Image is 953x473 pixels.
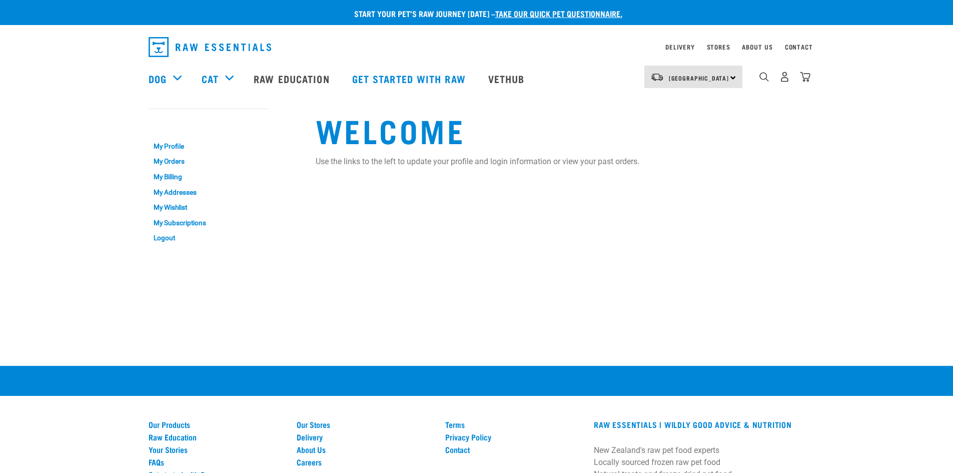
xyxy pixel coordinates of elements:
img: user.png [779,72,790,82]
a: Raw Education [244,59,342,99]
img: home-icon@2x.png [800,72,810,82]
a: Raw Education [149,432,285,441]
a: Cat [202,71,219,86]
a: Delivery [665,45,694,49]
a: About Us [742,45,772,49]
span: [GEOGRAPHIC_DATA] [669,76,729,80]
a: Get started with Raw [342,59,478,99]
img: Raw Essentials Logo [149,37,271,57]
a: Terms [445,420,582,429]
a: take our quick pet questionnaire. [495,11,622,16]
a: My Account [149,119,197,123]
a: Privacy Policy [445,432,582,441]
a: Vethub [478,59,537,99]
a: My Profile [149,139,269,154]
a: Careers [297,457,433,466]
h3: RAW ESSENTIALS | Wildly Good Advice & Nutrition [594,420,804,429]
a: About Us [297,445,433,454]
a: My Addresses [149,185,269,200]
nav: dropdown navigation [141,33,813,61]
a: Your Stories [149,445,285,454]
a: Logout [149,230,269,246]
h1: Welcome [316,112,805,148]
a: Contact [785,45,813,49]
a: FAQs [149,457,285,466]
a: My Orders [149,154,269,170]
a: Stores [707,45,730,49]
a: My Wishlist [149,200,269,215]
p: Use the links to the left to update your profile and login information or view your past orders. [316,156,805,168]
img: van-moving.png [650,73,664,82]
a: Dog [149,71,167,86]
a: Our Products [149,420,285,429]
a: Delivery [297,432,433,441]
a: My Billing [149,169,269,185]
a: Contact [445,445,582,454]
img: home-icon-1@2x.png [759,72,769,82]
a: My Subscriptions [149,215,269,231]
a: Our Stores [297,420,433,429]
